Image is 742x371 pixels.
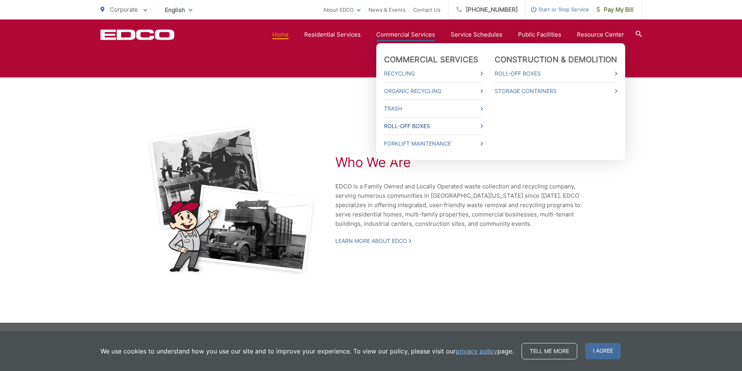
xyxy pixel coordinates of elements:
a: About EDCO [323,5,361,14]
a: Home [272,30,289,39]
a: Storage Containers [495,86,617,96]
p: EDCO is a Family Owned and Locally Operated waste collection and recycling company, serving numer... [335,182,596,229]
a: Roll-Off Boxes [384,121,483,131]
p: We use cookies to understand how you use our site and to improve your experience. To view our pol... [100,346,514,356]
a: Trash [384,104,483,113]
span: English [159,3,198,17]
a: Residential Services [304,30,361,39]
a: Commercial Services [384,55,479,64]
h2: Who We Are [335,155,596,170]
a: Learn More About EDCO [335,237,411,244]
a: Resource Center [577,30,624,39]
a: Contact Us [413,5,441,14]
a: privacy policy [456,346,497,356]
a: News & Events [368,5,405,14]
a: Roll-Off Boxes [495,69,617,78]
span: I agree [585,343,621,359]
span: Pay My Bill [597,5,634,14]
a: Tell me more [522,343,577,359]
span: Corporate [110,6,138,13]
a: Recycling [384,69,483,78]
a: Forklift Maintenance [384,139,483,148]
a: Organic Recycling [384,86,483,96]
img: Black and white photos of early garbage trucks [147,124,316,276]
a: Service Schedules [451,30,502,39]
a: EDCD logo. Return to the homepage. [100,29,174,40]
a: Commercial Services [376,30,435,39]
a: Construction & Demolition [495,55,617,64]
a: Public Facilities [518,30,561,39]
